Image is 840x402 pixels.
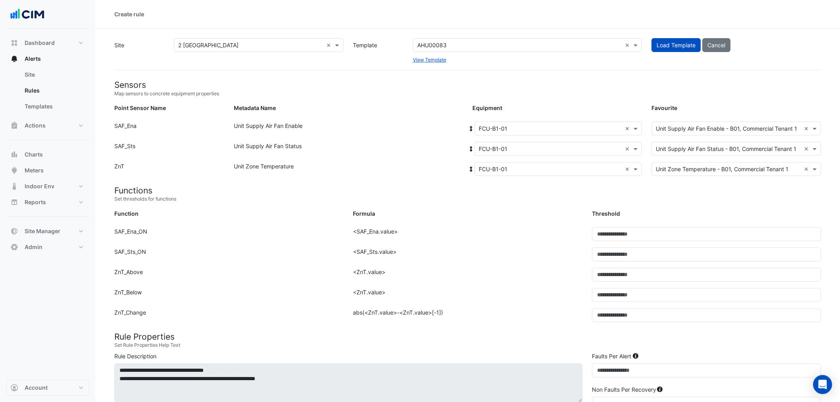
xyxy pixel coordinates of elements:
button: Site Manager [6,223,89,239]
div: SAF_Ena [110,122,229,139]
span: Clear [625,124,632,133]
span: Alerts [25,55,41,63]
label: Rule Description [114,352,156,360]
span: Clear [625,145,632,153]
button: Indoor Env [6,178,89,194]
span: Reports [25,198,46,206]
app-icon: Admin [10,243,18,251]
div: Create rule [114,10,144,18]
span: Clear [625,165,632,173]
a: Site [18,67,89,83]
h4: Sensors [114,80,821,90]
span: Clear [804,145,811,153]
div: Unit Zone Temperature [229,162,468,179]
div: SAF_Sts [110,142,229,159]
label: Non Faults Per Recovery [592,385,656,394]
app-icon: Charts [10,151,18,158]
small: Map sensors to concrete equipment properties [114,90,821,97]
app-icon: Dashboard [10,39,18,47]
app-equipment-select: Select Equipment [474,142,642,156]
strong: Equipment [472,104,502,111]
h4: Functions [114,186,821,195]
button: Alerts [6,51,89,67]
button: Reports [6,194,89,210]
app-equipment-select: Select Equipment [474,162,642,176]
span: Admin [25,243,42,251]
button: Account [6,380,89,396]
span: Copy equipment to all points [468,124,475,133]
div: ZnT_Above [110,268,348,288]
span: Clear [326,41,333,49]
strong: Favourite [651,104,677,111]
app-icon: Actions [10,122,18,129]
div: Unit Supply Air Fan Status [229,142,468,159]
strong: Formula [353,210,375,217]
span: Dashboard [25,39,55,47]
strong: Point Sensor Name [114,104,166,111]
div: Alerts [6,67,89,118]
app-icon: Meters [10,166,18,174]
div: Open Intercom Messenger [813,375,832,394]
app-favourites-select: Select Favourite [651,142,821,156]
label: Faults Per Alert [592,352,631,360]
div: <SAF_Sts.value> [348,247,587,268]
a: Rules [18,83,89,99]
div: Unit Supply Air Fan Enable [229,122,468,139]
a: View Template [413,57,446,63]
div: SAF_Sts_ON [110,247,348,268]
app-icon: Reports [10,198,18,206]
div: SAF_Ena_ON [110,227,348,247]
button: Admin [6,239,89,255]
span: Actions [25,122,46,129]
span: Meters [25,166,44,174]
div: ZnT_Below [110,288,348,308]
div: ZnT_Change [110,308,348,329]
span: Site Manager [25,227,60,235]
span: Copy equipment to all points [468,165,475,173]
button: Dashboard [6,35,89,51]
span: Clear [804,124,811,133]
div: <ZnT.value> [348,268,587,288]
app-favourites-select: Select Favourite [651,162,821,176]
span: Account [25,384,48,392]
app-favourites-select: Select Favourite [651,122,821,135]
span: Copy equipment to all points [468,145,475,153]
button: Meters [6,162,89,178]
span: Charts [25,151,43,158]
app-icon: Indoor Env [10,182,18,190]
small: Set thresholds for functions [114,195,821,203]
button: Actions [6,118,89,133]
div: Tooltip anchor [632,352,639,359]
button: Cancel [702,38,730,52]
strong: Function [114,210,139,217]
h4: Rule Properties [114,332,821,342]
span: Indoor Env [25,182,54,190]
div: <ZnT.value> [348,288,587,308]
span: Clear [804,165,811,173]
a: Templates [18,99,89,114]
button: Charts [6,147,89,162]
strong: Threshold [592,210,620,217]
label: Site [110,38,169,64]
div: <SAF_Ena.value> [348,227,587,247]
app-icon: Site Manager [10,227,18,235]
img: Company Logo [10,6,45,22]
span: Clear [625,41,632,49]
div: ZnT [110,162,229,179]
small: Set Rule Properties Help Text [114,342,821,349]
button: Load Template [651,38,701,52]
strong: Metadata Name [234,104,276,111]
app-equipment-select: Select Equipment [474,122,642,135]
label: Template [348,38,408,64]
div: abs(<ZnT.value>-<ZnT.value>[-1]) [348,308,587,329]
app-icon: Alerts [10,55,18,63]
div: Tooltip anchor [656,386,663,393]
